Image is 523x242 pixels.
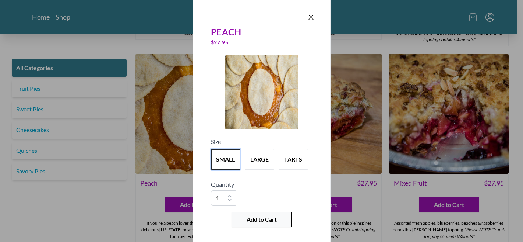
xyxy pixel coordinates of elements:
span: Add to Cart [247,215,277,224]
h5: Size [211,137,312,146]
div: $ 27.95 [211,37,312,48]
button: Variant Swatch [245,149,274,170]
img: Product Image [225,55,298,129]
div: Peach [211,27,312,37]
h5: Quantity [211,180,312,189]
button: Variant Swatch [211,149,240,170]
button: Close panel [307,13,315,22]
button: Variant Swatch [279,149,308,170]
a: Product Image [225,55,298,131]
button: Add to Cart [232,212,292,227]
